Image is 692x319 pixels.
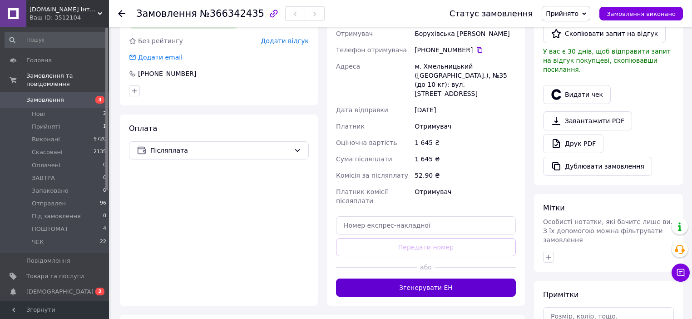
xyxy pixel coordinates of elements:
div: Ваш ID: 3512104 [30,14,109,22]
span: 2 [103,110,106,118]
span: 22 [100,238,106,246]
div: Додати email [137,53,183,62]
span: Дата відправки [336,106,388,114]
span: Примітки [543,290,578,299]
div: 1 645 ₴ [413,135,518,151]
span: №366342435 [200,8,264,19]
span: Оплата [129,124,157,133]
span: Мітки [543,204,565,212]
span: 4 [103,225,106,233]
span: 1 [103,123,106,131]
span: Замовлення виконано [607,10,676,17]
span: ЗАВТРА [32,174,55,182]
span: Платник комісії післяплати [336,188,388,204]
span: або [417,263,435,272]
span: 0 [103,187,106,195]
button: Видати чек [543,85,611,104]
a: Друк PDF [543,134,603,153]
span: Адреса [336,63,360,70]
span: [DEMOGRAPHIC_DATA] [26,288,94,296]
span: 3 [95,96,104,104]
span: Прийняті [32,123,60,131]
span: Під замовлення [32,212,81,220]
button: Скопіювати запит на відгук [543,24,666,43]
span: 0 [103,174,106,182]
span: Телефон отримувача [336,46,407,54]
span: У вас є 30 днів, щоб відправити запит на відгук покупцеві, скопіювавши посилання. [543,48,671,73]
span: Повідомлення [26,257,70,265]
button: Замовлення виконано [599,7,683,20]
span: Без рейтингу [138,37,183,45]
a: Завантажити PDF [543,111,632,130]
div: Отримувач [413,118,518,135]
span: MyDoll.com.ua Інтернет-магазин Іграшок [30,5,98,14]
div: Повернутися назад [118,9,125,18]
div: [PHONE_NUMBER] [137,69,197,78]
span: Скасовані [32,148,63,156]
span: 2 [95,288,104,295]
span: Замовлення [136,8,197,19]
span: Платник [336,123,365,130]
span: Сума післяплати [336,155,392,163]
span: 96 [100,199,106,208]
span: 0 [103,212,106,220]
span: Оціночна вартість [336,139,397,146]
span: Післяплата [150,145,290,155]
span: ПОШТОМАТ [32,225,68,233]
button: Дублювати замовлення [543,157,652,176]
span: ЧЕК [32,238,44,246]
div: м. Хмельницький ([GEOGRAPHIC_DATA].), №35 (до 10 кг): вул. [STREET_ADDRESS] [413,58,518,102]
div: 52.90 ₴ [413,167,518,184]
span: Замовлення [26,96,64,104]
span: Виконані [32,135,60,144]
div: 1 645 ₴ [413,151,518,167]
input: Номер експрес-накладної [336,216,516,234]
div: Додати email [128,53,183,62]
input: Пошук [5,32,107,48]
button: Згенерувати ЕН [336,279,516,297]
span: Отправлен [32,199,66,208]
button: Чат з покупцем [672,264,690,282]
span: Комісія за післяплату [336,172,408,179]
span: Особисті нотатки, які бачите лише ви. З їх допомогою можна фільтрувати замовлення [543,218,672,244]
span: 2135 [94,148,106,156]
span: Запаковано [32,187,69,195]
span: Нові [32,110,45,118]
div: Отримувач [413,184,518,209]
span: Оплачені [32,161,60,169]
div: [DATE] [413,102,518,118]
span: Товари та послуги [26,272,84,280]
span: Замовлення та повідомлення [26,72,109,88]
span: Головна [26,56,52,65]
span: Прийнято [546,10,578,17]
span: 0 [103,161,106,169]
span: 9720 [94,135,106,144]
div: Статус замовлення [450,9,533,18]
